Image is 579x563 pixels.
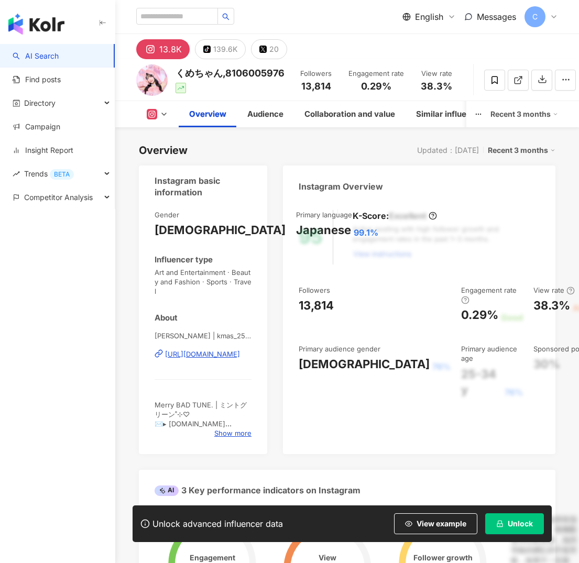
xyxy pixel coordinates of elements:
[299,356,430,372] div: [DEMOGRAPHIC_DATA]
[139,143,188,158] div: Overview
[301,81,331,92] span: 13,814
[415,11,443,23] span: English
[13,122,60,132] a: Campaign
[213,42,237,57] div: 139.6K
[190,554,235,562] div: Engagement
[508,520,533,528] span: Unlock
[155,175,246,198] div: Instagram basic information
[299,181,383,192] div: Instagram Overview
[485,513,544,534] button: Unlock
[299,297,334,314] div: 13,814
[296,222,351,238] div: Japanese
[251,39,287,59] button: 20
[299,285,330,295] div: Followers
[155,254,213,265] div: Influencer type
[477,12,516,22] span: Messages
[195,39,246,59] button: 139.6K
[269,42,279,57] div: 20
[155,210,179,219] div: Gender
[189,108,226,120] div: Overview
[421,81,452,92] span: 38.3%
[13,51,59,61] a: searchAI Search
[532,11,538,23] span: C
[533,285,575,295] div: View rate
[13,145,73,156] a: Insight Report
[247,108,283,120] div: Audience
[155,484,360,496] div: 3 Key performance indicators on Instagram
[354,227,378,238] span: 99.1%
[361,81,391,92] span: 0.29%
[353,210,437,222] div: K-Score :
[417,146,479,154] div: Updated：[DATE]
[416,108,488,120] div: Similar influencers
[152,518,283,529] div: Unlock advanced influencer data
[155,401,247,457] span: Merry BAD TUNE. | ミントグリーン˚⊹♡ ✉️▸ [DOMAIN_NAME][EMAIL_ADDRESS][DOMAIN_NAME] 🎀DM返信できません
[155,349,252,359] a: [URL][DOMAIN_NAME]
[50,169,74,180] div: BETA
[496,520,504,527] span: lock
[13,170,20,178] span: rise
[155,268,252,296] span: Art and Entertainment · Beauty and Fashion · Sports · Travel
[533,297,570,314] div: 38.3%
[319,554,336,562] div: View
[214,428,252,438] span: Show more
[299,344,380,354] div: Primary audience gender
[394,513,477,534] button: View example
[461,344,523,363] div: Primary audience age
[296,210,352,219] div: Primary language
[461,307,498,323] div: 0.29%
[159,42,182,57] div: 13.8K
[348,69,404,79] div: Engagement rate
[296,69,336,79] div: Followers
[461,285,523,305] div: Engagement rate
[417,69,456,79] div: View rate
[222,13,230,20] span: search
[304,108,395,120] div: Collaboration and value
[155,485,179,496] div: AI
[490,106,558,123] div: Recent 3 months
[165,349,240,359] div: [URL][DOMAIN_NAME]
[417,520,466,528] span: View example
[413,554,473,562] div: Follower growth
[155,312,178,323] div: About
[13,74,61,85] a: Find posts
[136,64,168,96] img: KOL Avatar
[155,331,252,340] span: [PERSON_NAME] | kmas_2525
[24,91,56,115] span: Directory
[155,222,286,238] div: [DEMOGRAPHIC_DATA]
[8,14,64,35] img: logo
[176,67,285,80] div: くめちゃん,8106005976
[488,143,555,157] div: Recent 3 months
[24,185,93,209] span: Competitor Analysis
[24,162,74,185] span: Trends
[136,39,190,59] button: 13.8K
